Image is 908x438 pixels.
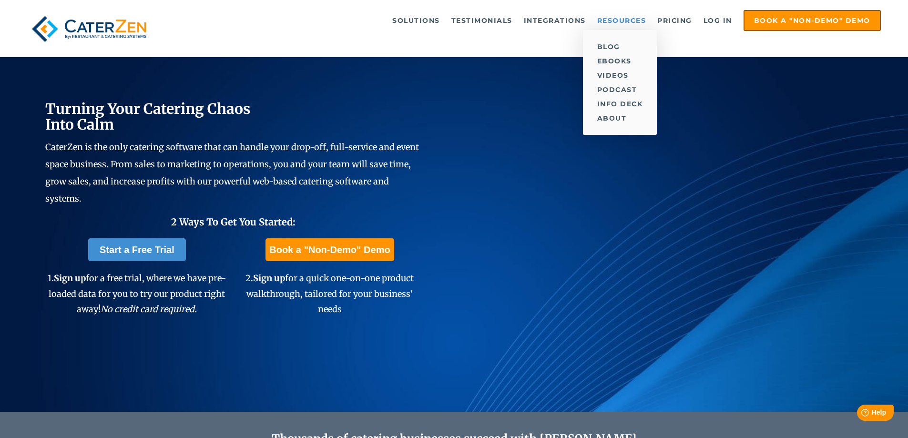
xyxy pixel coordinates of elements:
[653,11,697,30] a: Pricing
[45,100,251,133] span: Turning Your Catering Chaos Into Calm
[447,11,517,30] a: Testimonials
[592,11,651,30] a: Resources
[265,238,394,261] a: Book a "Non-Demo" Demo
[583,68,657,82] a: Videos
[583,54,657,68] a: eBooks
[54,273,86,284] span: Sign up
[823,401,898,428] iframe: Help widget launcher
[48,273,226,315] span: 1. for a free trial, where we have pre-loaded data for you to try our product right away!
[388,11,445,30] a: Solutions
[519,11,591,30] a: Integrations
[583,111,657,125] a: About
[101,304,197,315] em: No credit card required.
[27,10,151,48] img: caterzen
[699,11,737,30] a: Log in
[45,142,419,204] span: CaterZen is the only catering software that can handle your drop-off, full-service and event spac...
[253,273,285,284] span: Sign up
[583,40,657,54] a: Blog
[173,10,881,31] div: Navigation Menu
[171,216,296,228] span: 2 Ways To Get You Started:
[744,10,881,31] a: Book a "Non-Demo" Demo
[583,82,657,97] a: Podcast
[88,238,186,261] a: Start a Free Trial
[245,273,414,315] span: 2. for a quick one-on-one product walkthrough, tailored for your business' needs
[583,97,657,111] a: Info Deck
